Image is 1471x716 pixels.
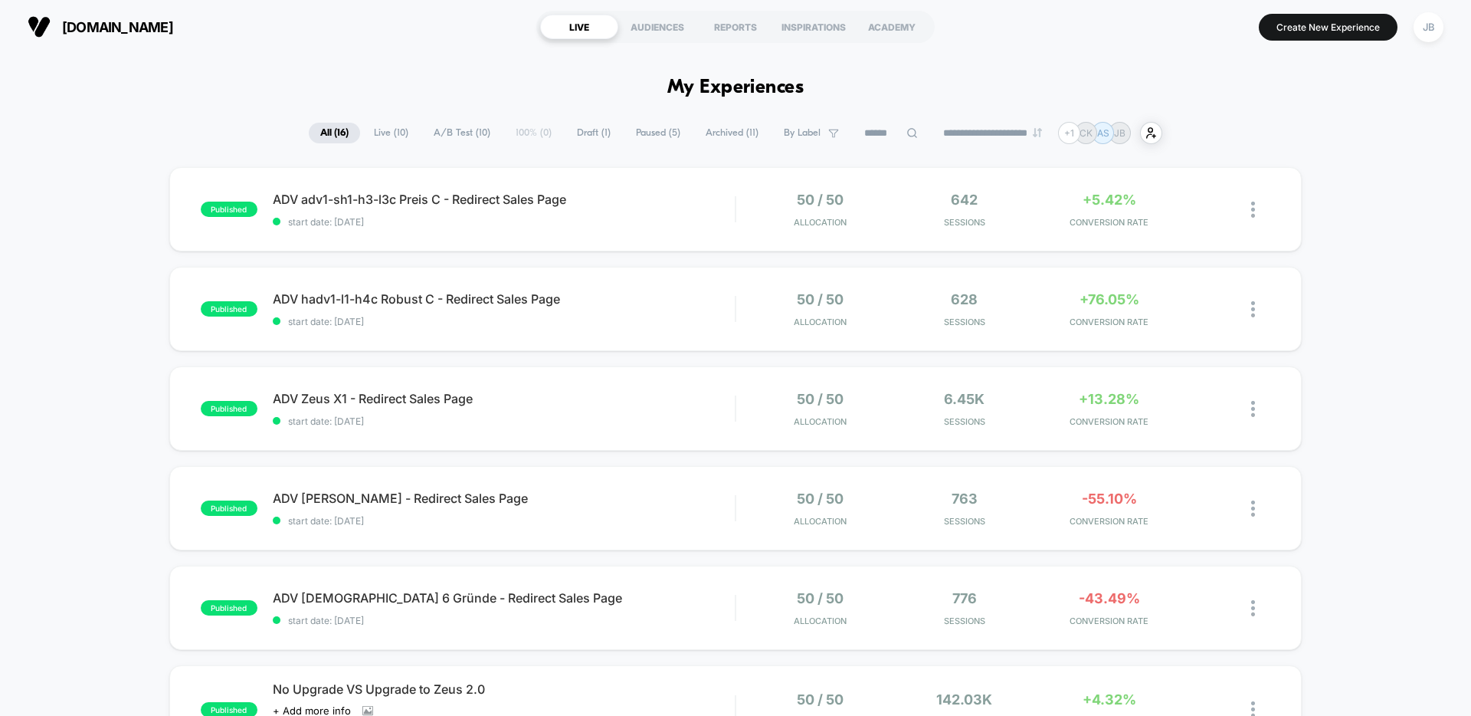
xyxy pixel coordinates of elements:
span: +4.32% [1083,691,1136,708]
span: Paused ( 5 ) [624,123,692,143]
div: + 1 [1058,122,1080,144]
span: start date: [DATE] [273,615,735,626]
img: end [1033,128,1042,137]
div: ACADEMY [853,15,931,39]
span: start date: [DATE] [273,216,735,228]
span: +76.05% [1079,291,1139,307]
span: published [201,600,257,616]
span: ADV adv1-sh1-h3-l3c Preis C - Redirect Sales Page [273,192,735,207]
img: close [1251,401,1255,417]
div: LIVE [540,15,618,39]
p: CK [1079,127,1093,139]
div: INSPIRATIONS [775,15,853,39]
span: 776 [952,590,977,606]
span: 763 [952,491,978,507]
span: Allocation [794,616,847,626]
p: AS [1097,127,1109,139]
span: +13.28% [1079,391,1139,407]
span: CONVERSION RATE [1040,416,1178,427]
span: Sessions [896,416,1034,427]
span: Draft ( 1 ) [565,123,622,143]
span: All ( 16 ) [309,123,360,143]
span: 50 / 50 [797,391,844,407]
span: No Upgrade VS Upgrade to Zeus 2.0 [273,682,735,697]
button: JB [1409,11,1448,43]
span: Allocation [794,217,847,228]
span: start date: [DATE] [273,415,735,427]
button: Create New Experience [1259,14,1397,41]
span: Sessions [896,217,1034,228]
span: CONVERSION RATE [1040,516,1178,527]
span: ADV hadv1-l1-h4c Robust C - Redirect Sales Page [273,291,735,307]
span: Allocation [794,516,847,527]
span: Sessions [896,516,1034,527]
span: 50 / 50 [797,192,844,208]
span: published [201,501,257,516]
div: AUDIENCES [618,15,696,39]
span: 50 / 50 [797,291,844,307]
button: [DOMAIN_NAME] [23,15,178,39]
span: start date: [DATE] [273,515,735,527]
img: close [1251,202,1255,218]
span: -55.10% [1082,491,1137,507]
span: CONVERSION RATE [1040,616,1178,626]
span: published [201,202,257,217]
span: A/B Test ( 10 ) [422,123,502,143]
span: 642 [951,192,978,208]
div: JB [1414,12,1443,42]
img: Visually logo [28,15,51,38]
span: 628 [951,291,978,307]
span: published [201,301,257,317]
span: Live ( 10 ) [362,123,420,143]
span: 50 / 50 [797,590,844,606]
img: close [1251,301,1255,317]
p: JB [1114,127,1125,139]
span: -43.49% [1079,590,1140,606]
h1: My Experiences [667,77,804,99]
span: 50 / 50 [797,691,844,708]
span: Allocation [794,317,847,327]
span: published [201,401,257,416]
span: CONVERSION RATE [1040,317,1178,327]
div: REPORTS [696,15,775,39]
span: Allocation [794,416,847,427]
img: close [1251,600,1255,616]
span: By Label [784,127,821,139]
span: +5.42% [1083,192,1136,208]
span: Sessions [896,317,1034,327]
span: 142.03k [936,691,992,708]
span: 50 / 50 [797,491,844,507]
span: Archived ( 11 ) [694,123,770,143]
span: [DOMAIN_NAME] [62,19,173,35]
span: Sessions [896,616,1034,626]
span: start date: [DATE] [273,316,735,327]
img: close [1251,501,1255,517]
span: ADV [PERSON_NAME] - Redirect Sales Page [273,491,735,506]
span: CONVERSION RATE [1040,217,1178,228]
span: 6.45k [944,391,984,407]
span: ADV Zeus X1 - Redirect Sales Page [273,391,735,406]
span: ADV [DEMOGRAPHIC_DATA] 6 Gründe - Redirect Sales Page [273,590,735,606]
